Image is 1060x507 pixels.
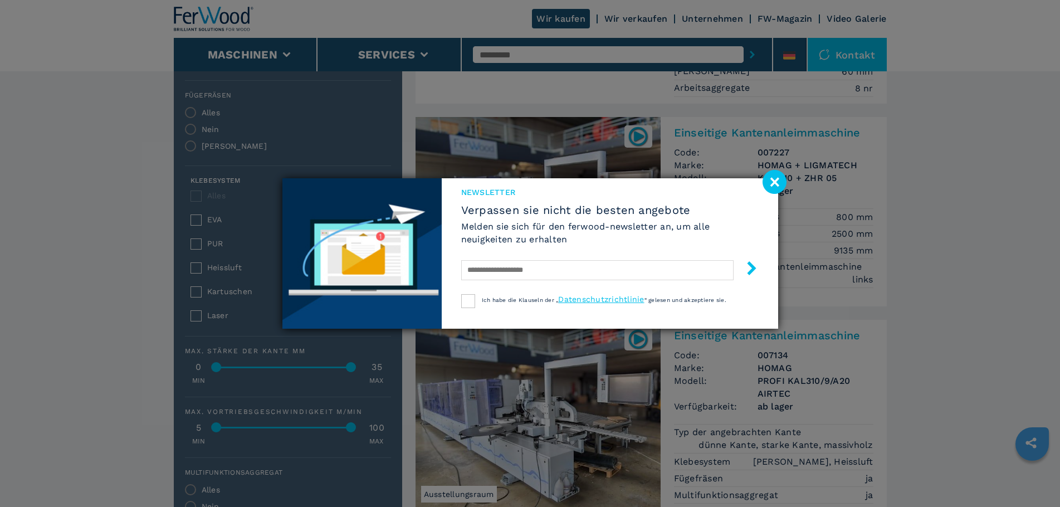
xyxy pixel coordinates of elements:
[461,187,759,198] span: Newsletter
[282,178,442,329] img: Newsletter image
[558,295,644,304] a: Datenschutzrichtlinie
[734,257,759,283] button: submit-button
[644,297,726,303] span: “ gelesen und akzeptiere sie.
[461,220,759,246] h6: Melden sie sich für den ferwood-newsletter an, um alle neuigkeiten zu erhalten
[482,297,559,303] span: Ich habe die Klauseln der „
[461,203,759,217] span: Verpassen sie nicht die besten angebote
